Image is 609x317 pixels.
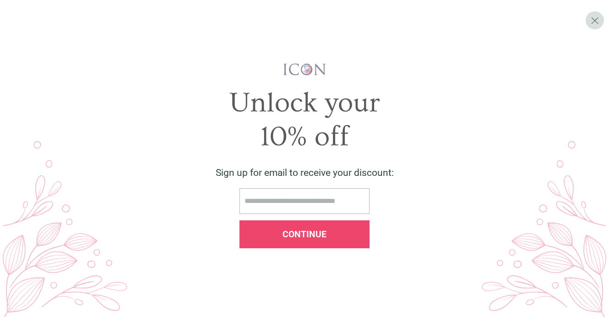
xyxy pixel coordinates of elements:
[229,87,380,119] span: Unlock your
[591,14,599,26] span: X
[216,167,394,178] span: Sign up for email to receive your discount:
[283,229,326,240] span: Continue
[260,121,349,153] span: 10% off
[282,63,327,76] img: iconwallstickersl_1754656298800.png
